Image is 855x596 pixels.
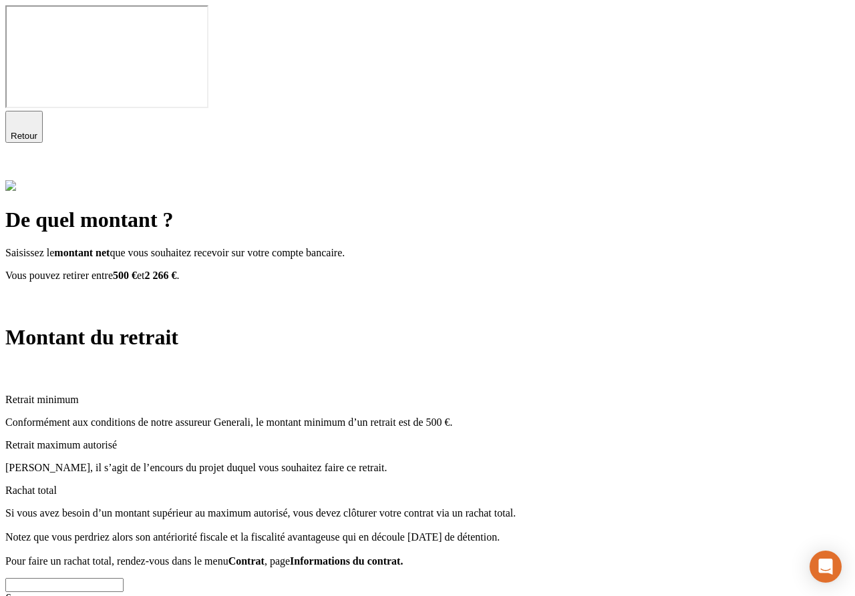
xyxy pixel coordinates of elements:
[5,394,850,406] p: Retrait minimum
[5,485,850,497] p: Rachat total
[5,208,850,232] h1: De quel montant ?
[145,270,177,281] span: 2 266 €
[137,270,145,281] span: et
[228,555,265,567] span: Contrat
[5,439,850,451] p: Retrait maximum autorisé
[290,555,403,567] span: Informations du contrat.
[5,531,500,543] span: Notez que vous perdriez alors son antériorité fiscale et la fiscalité avantageuse qui en découle ...
[5,507,516,519] span: Si vous avez besoin d’un montant supérieur au maximum autorisé, vous devez clôturer votre contrat...
[177,270,180,281] span: .
[5,247,54,258] span: Saisissez le
[810,551,842,583] div: Open Intercom Messenger
[113,270,137,281] span: 500 €
[5,325,850,350] h1: Montant du retrait
[110,247,345,258] span: que vous souhaitez recevoir sur votre compte bancaire.
[265,555,290,567] span: , page
[5,180,16,191] img: alexis.png
[5,555,228,567] span: Pour faire un rachat total, rendez-vous dans le menu
[54,247,110,258] span: montant net
[5,270,113,281] span: Vous pouvez retirer entre
[5,111,43,143] button: Retour
[5,416,850,428] p: Conformément aux conditions de notre assureur Generali, le montant minimum d’un retrait est de 50...
[5,462,850,474] p: [PERSON_NAME], il s’agit de l’encours du projet duquel vous souhaitez faire ce retrait.
[11,131,37,141] span: Retour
